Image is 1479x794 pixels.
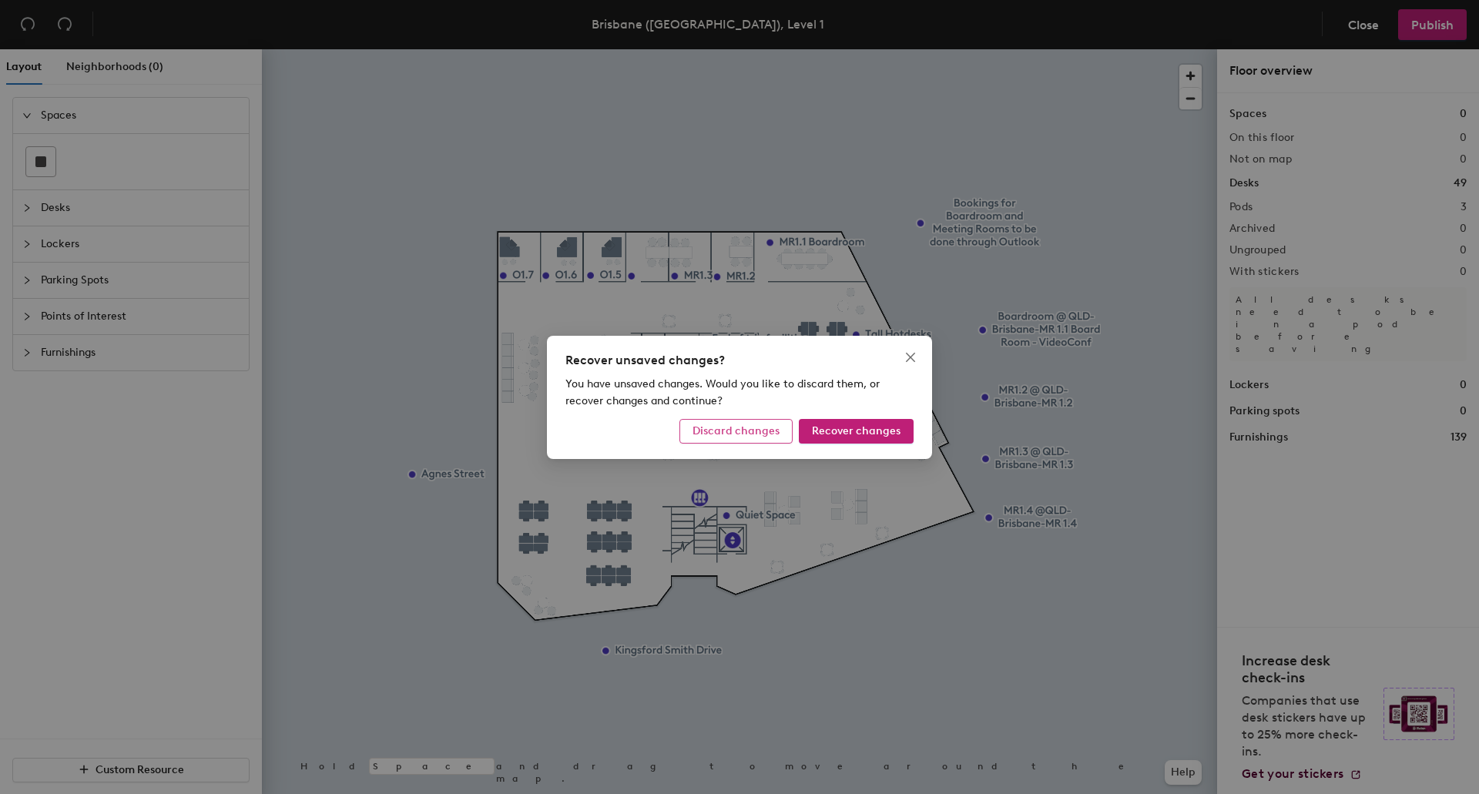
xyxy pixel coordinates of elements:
button: Discard changes [679,419,793,444]
span: You have unsaved changes. Would you like to discard them, or recover changes and continue? [565,377,880,407]
span: Recover changes [812,424,900,437]
button: Recover changes [799,419,914,444]
span: Discard changes [693,424,780,437]
div: Recover unsaved changes? [565,351,914,370]
span: Close [898,351,923,363]
span: close [904,351,917,363]
button: Close [898,345,923,370]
